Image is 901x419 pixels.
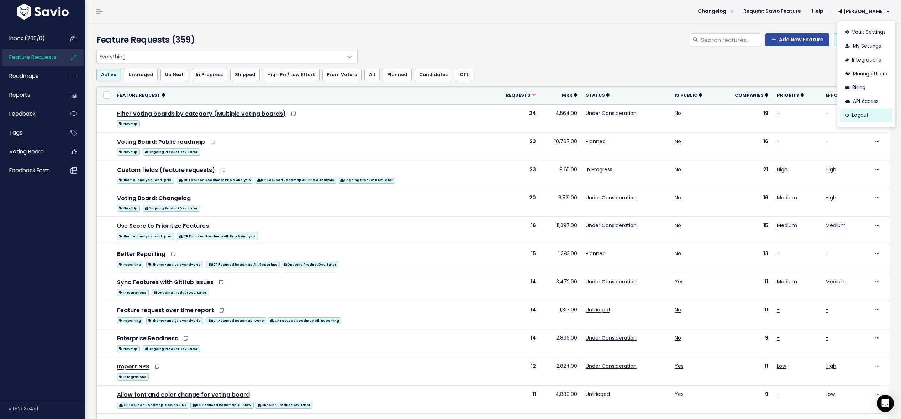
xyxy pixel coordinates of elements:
span: ICP Focused Roadmap: Prio & Analysis [177,177,253,184]
span: Effort [826,92,844,98]
span: Feedback form [9,167,50,174]
a: Medium [777,194,797,201]
a: Yes [675,362,684,370]
a: Under Consideration [586,194,637,201]
td: 6,521.00 [540,189,581,217]
td: 16 [717,189,773,217]
a: Feature request over time report [117,306,214,314]
span: Next Up [117,120,140,127]
a: Under Consideration [586,334,637,341]
td: 9 [717,386,773,414]
td: 21 [717,161,773,189]
a: Low [777,362,786,370]
a: ICP Focused Roadmap: Prio & Analysis [177,175,253,184]
td: 11,397.00 [540,217,581,245]
span: MRR [562,92,573,98]
h4: Feature Requests (359) [96,33,354,46]
a: Feature Requests [2,49,59,66]
span: Ongoing Product Dev: Later [338,177,395,184]
td: 23 [489,161,540,189]
span: Ongoing Product Dev: Later [143,205,200,212]
a: Ongoing Product Dev: Later [143,147,200,156]
td: 1,383.00 [540,245,581,273]
a: No [675,222,681,229]
a: Requests [506,91,536,99]
a: Candidates [415,69,452,80]
td: 2,896.00 [540,329,581,357]
a: MRR [562,91,577,99]
td: 3,472.00 [540,273,581,301]
a: reporting [117,316,143,325]
span: Integrations [117,373,149,381]
a: Logout [840,109,892,122]
a: Under Consideration [586,222,637,229]
span: Ongoing Product Dev: Later [143,345,200,352]
a: Billing [840,81,892,95]
span: Voting Board [9,148,44,155]
a: Next Up [117,147,140,156]
a: Under Consideration [586,110,637,117]
a: Request Savio Feature [738,6,806,17]
a: Reports [2,87,59,103]
a: ICP Focused Roadmap All: Reporting [268,316,341,325]
a: High Pri / Low Effort [263,69,320,80]
span: ICP Focused Roadmap All: Reporting [206,261,280,268]
span: Next Up [117,345,140,352]
a: ICP Focused Roadmap: Done [206,316,266,325]
input: Search features... [700,33,761,46]
td: 10 [717,301,773,329]
span: Ongoing Product Dev: Later [281,261,338,268]
a: Roadmaps [2,68,59,84]
a: Vault Settings [840,26,892,40]
a: No [675,194,681,201]
a: theme-analysis-and-prio [117,175,174,184]
a: Feature Request [117,91,165,99]
a: Untriaged [124,69,158,80]
a: - [826,306,828,313]
a: Planned [586,250,606,257]
a: Up Next [160,69,188,80]
span: Reports [9,91,30,99]
a: Voting Board: Changelog [117,194,191,202]
span: Everything [96,49,358,63]
a: No [675,334,681,341]
span: Next Up [117,148,140,156]
a: No [675,306,681,313]
a: Priority [777,91,804,99]
td: 4,880.00 [540,386,581,414]
span: reporting [117,261,143,268]
span: theme-analysis-and-prio [117,233,174,240]
a: reporting [117,260,143,268]
a: Planned [586,138,606,145]
span: ICP Focused Roadmap All: Reporting [268,317,341,324]
a: ICP Focused Roadmap: Design + UX [117,400,189,409]
td: 9 [717,329,773,357]
a: - [777,334,780,341]
a: Voting Board: Public roadmap [117,138,205,146]
a: Medium [826,278,846,285]
a: Help [806,6,829,17]
a: Is Public [675,91,702,99]
td: 13 [717,245,773,273]
span: theme-analysis-and-prio [146,261,203,268]
td: 11 [717,273,773,301]
a: Use Score to Prioritize Features [117,222,209,230]
a: Under Consideration [586,278,637,285]
a: High [777,166,787,173]
span: reporting [117,317,143,324]
span: Tags [9,129,22,136]
a: ICP Focused Roadmap All: Prio & Analysis [177,231,258,240]
a: theme-analysis-and-prio [146,260,203,268]
span: Everything [97,49,343,63]
a: Medium [777,278,797,285]
td: 14 [489,301,540,329]
span: Hi [PERSON_NAME] [837,9,890,14]
a: Inbox (200/0) [2,30,59,47]
a: - [777,250,780,257]
a: - [826,110,828,117]
a: Untriaged [586,391,610,398]
a: In Progress [586,166,612,173]
a: Yes [675,278,684,285]
span: ICP Focused Roadmap All: Prio & Analysis [177,233,258,240]
a: From Voters [322,69,362,80]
